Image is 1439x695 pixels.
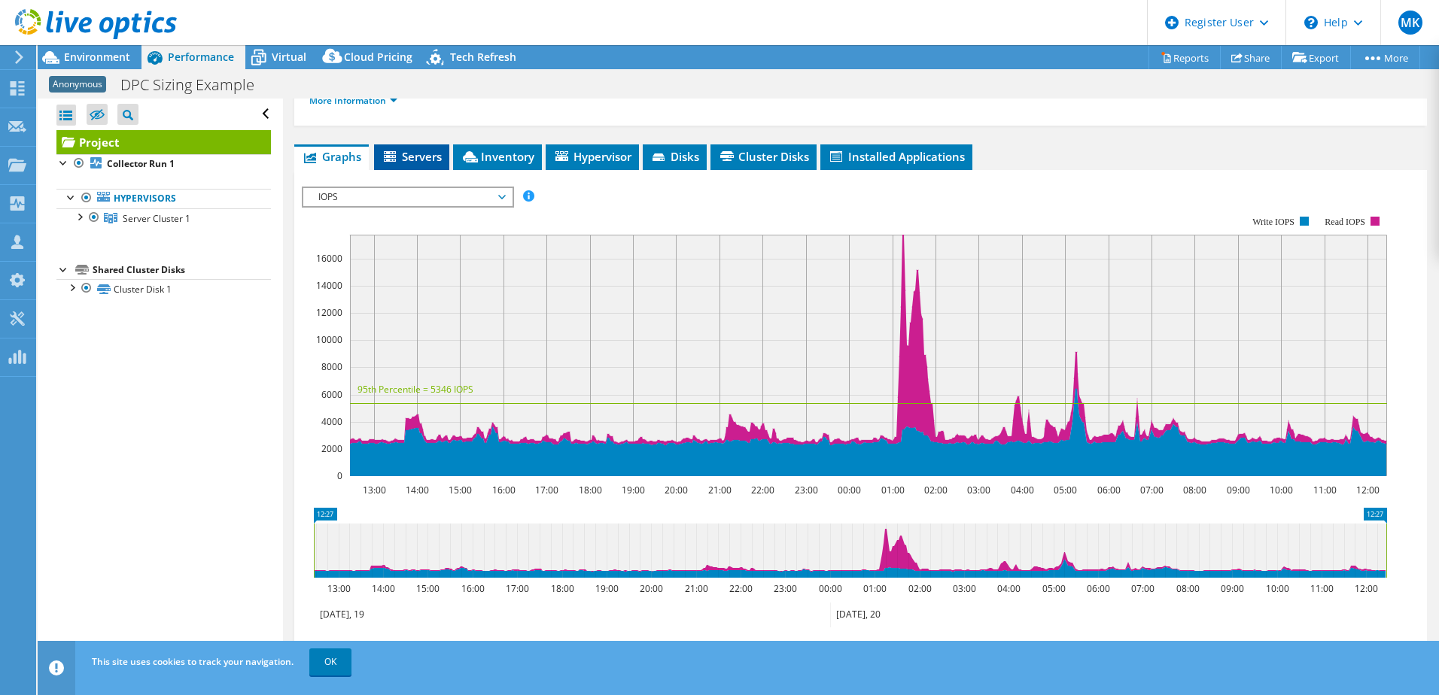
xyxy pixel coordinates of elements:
a: Export [1281,46,1351,69]
a: Hypervisors [56,189,271,208]
text: 12000 [316,306,342,319]
text: 8000 [321,360,342,373]
text: 23:00 [773,582,796,595]
text: 04:00 [1010,484,1033,496]
text: Write IOPS [1252,217,1294,227]
text: 07:00 [1130,582,1154,595]
svg: \n [1304,16,1318,29]
span: Virtual [272,50,306,64]
text: 17:00 [505,582,528,595]
span: Tech Refresh [450,50,516,64]
text: 6000 [321,388,342,401]
text: 21:00 [684,582,707,595]
a: Cluster Disk 1 [56,279,271,299]
text: 01:00 [862,582,886,595]
text: 23:00 [794,484,817,496]
span: Cloud Pricing [344,50,412,64]
b: Collector Run 1 [107,157,175,170]
text: 20:00 [664,484,687,496]
text: 02:00 [923,484,947,496]
text: 17:00 [534,484,558,496]
text: 13:00 [362,484,385,496]
text: 14000 [316,279,342,292]
text: Read IOPS [1325,217,1365,227]
text: 00:00 [818,582,841,595]
span: Anonymous [49,76,106,93]
text: 08:00 [1182,484,1206,496]
div: Shared Cluster Disks [93,261,271,279]
text: 95th Percentile = 5346 IOPS [357,383,473,396]
text: 15:00 [448,484,471,496]
text: 12:00 [1354,582,1377,595]
a: More Information [309,94,397,107]
text: 05:00 [1042,582,1065,595]
text: 06:00 [1086,582,1109,595]
text: 09:00 [1226,484,1249,496]
text: 04:00 [996,582,1020,595]
text: 05:00 [1053,484,1076,496]
span: Inventory [461,149,534,164]
span: Hypervisor [553,149,631,164]
text: 03:00 [966,484,990,496]
text: 06:00 [1097,484,1120,496]
h1: DPC Sizing Example [114,77,278,93]
text: 14:00 [371,582,394,595]
text: 16:00 [491,484,515,496]
span: Disks [650,149,699,164]
span: IOPS [311,188,504,206]
text: 09:00 [1220,582,1243,595]
text: 08:00 [1176,582,1199,595]
text: 20:00 [639,582,662,595]
text: 15:00 [415,582,439,595]
text: 16000 [316,252,342,265]
span: This site uses cookies to track your navigation. [92,655,294,668]
a: More [1350,46,1420,69]
text: 10:00 [1269,484,1292,496]
text: 0 [337,469,342,482]
text: 03:00 [952,582,975,595]
text: 4000 [321,415,342,428]
text: 11:00 [1310,582,1333,595]
a: OK [309,648,351,675]
text: 22:00 [729,582,752,595]
span: Server Cluster 1 [123,212,190,225]
span: Graphs [302,149,361,164]
text: 14:00 [405,484,428,496]
span: Installed Applications [828,149,965,164]
span: Cluster Disks [718,149,809,164]
span: Environment [64,50,130,64]
span: Servers [382,149,442,164]
text: 2000 [321,442,342,455]
text: 07:00 [1139,484,1163,496]
text: 01:00 [881,484,904,496]
a: Collector Run 1 [56,154,271,174]
text: 21:00 [707,484,731,496]
text: 00:00 [837,484,860,496]
text: 12:00 [1355,484,1379,496]
text: 10000 [316,333,342,346]
a: Server Cluster 1 [56,208,271,228]
a: Share [1220,46,1282,69]
text: 10:00 [1265,582,1288,595]
text: 19:00 [621,484,644,496]
text: 02:00 [908,582,931,595]
text: 19:00 [595,582,618,595]
text: 22:00 [750,484,774,496]
text: 16:00 [461,582,484,595]
text: 13:00 [327,582,350,595]
a: Project [56,130,271,154]
text: 11:00 [1313,484,1336,496]
a: Reports [1148,46,1221,69]
text: 18:00 [550,582,573,595]
span: MK [1398,11,1422,35]
text: 18:00 [578,484,601,496]
span: Performance [168,50,234,64]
